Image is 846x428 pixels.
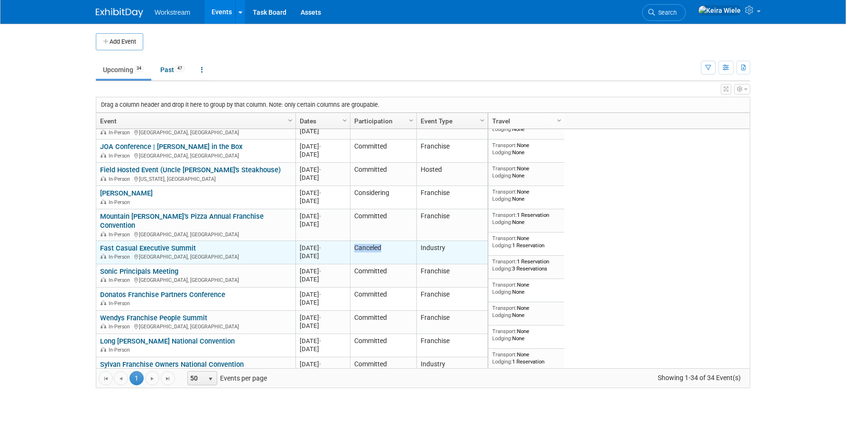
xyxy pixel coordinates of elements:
span: Search [655,9,677,16]
img: In-Person Event [101,130,106,134]
td: Canceled [350,241,416,264]
a: JOA Conference | [PERSON_NAME] in the Box [100,142,242,151]
img: In-Person Event [101,277,106,282]
img: In-Person Event [101,232,106,236]
a: Field Hosted Event (Uncle [PERSON_NAME]'s Steakhouse) [100,166,281,174]
img: In-Person Event [101,199,106,204]
span: - [319,268,321,275]
span: - [319,291,321,298]
span: Column Settings [555,117,563,124]
div: [GEOGRAPHIC_DATA], [GEOGRAPHIC_DATA] [100,230,291,238]
span: Lodging: [492,172,512,179]
a: Go to the last page [161,371,175,385]
div: [DATE] [300,174,346,182]
div: [DATE] [300,220,346,228]
span: In-Person [109,199,133,205]
td: Industry [416,357,487,381]
a: Mountain [PERSON_NAME]’s Pizza Annual Franchise Convention [100,212,264,230]
div: 1 Reservation None [492,212,561,225]
span: Transport: [492,305,517,311]
span: Transport: [492,258,517,265]
span: In-Person [109,324,133,330]
div: [DATE] [300,337,346,345]
td: Franchise [416,186,487,209]
span: In-Person [109,300,133,307]
span: Lodging: [492,219,512,225]
span: Column Settings [286,117,294,124]
td: Committed [350,140,416,163]
div: [GEOGRAPHIC_DATA], [GEOGRAPHIC_DATA] [100,151,291,159]
span: In-Person [109,153,133,159]
span: 50 [188,372,204,385]
span: Lodging: [492,265,512,272]
div: [US_STATE], [GEOGRAPHIC_DATA] [100,175,291,183]
a: Column Settings [554,113,565,127]
a: Dates [300,113,344,129]
div: None None [492,188,561,202]
div: [DATE] [300,275,346,283]
span: - [319,337,321,344]
a: [PERSON_NAME] [100,189,153,197]
a: Column Settings [340,113,350,127]
div: [DATE] [300,244,346,252]
span: - [319,189,321,196]
div: [DATE] [300,166,346,174]
span: - [319,143,321,150]
span: - [319,361,321,368]
span: Go to the previous page [117,375,125,382]
img: In-Person Event [101,324,106,328]
span: Column Settings [407,117,415,124]
td: Hosted [416,163,487,186]
a: Fast Casual Executive Summit [100,244,196,252]
span: Lodging: [492,358,512,365]
span: Column Settings [478,117,486,124]
span: Lodging: [492,149,512,156]
div: None 1 Reservation [492,235,561,249]
span: Transport: [492,188,517,195]
a: Go to the previous page [114,371,128,385]
td: Industry [416,241,487,264]
td: Considering [350,186,416,209]
div: Drag a column header and drop it here to group by that column. Note: only certain columns are gro... [96,97,750,112]
a: Go to the next page [145,371,159,385]
span: Lodging: [492,335,512,342]
span: Transport: [492,351,517,358]
div: [DATE] [300,267,346,275]
div: [DATE] [300,127,346,135]
a: Participation [354,113,410,129]
span: Column Settings [341,117,349,124]
div: [GEOGRAPHIC_DATA], [GEOGRAPHIC_DATA] [100,128,291,136]
td: Franchise [416,264,487,288]
span: select [207,375,214,383]
div: [DATE] [300,189,346,197]
div: [DATE] [300,150,346,158]
a: Go to the first page [99,371,113,385]
a: Column Settings [406,113,417,127]
td: Committed [350,334,416,357]
img: In-Person Event [101,300,106,305]
span: Transport: [492,165,517,172]
div: None 1 Reservation [492,351,561,365]
span: Events per page [175,371,276,385]
div: [DATE] [300,345,346,353]
td: Committed [350,163,416,186]
td: Franchise [416,209,487,241]
div: None None [492,305,561,318]
div: [DATE] [300,290,346,298]
a: Travel [492,113,558,129]
td: Committed [350,264,416,288]
span: 34 [134,65,144,72]
div: None None [492,281,561,295]
a: Past47 [153,61,192,79]
div: [DATE] [300,314,346,322]
button: Add Event [96,33,143,50]
a: Column Settings [478,113,488,127]
div: [GEOGRAPHIC_DATA], [GEOGRAPHIC_DATA] [100,322,291,330]
span: - [319,213,321,220]
div: 1 Reservation 3 Reservations [492,258,561,272]
td: Committed [350,311,416,334]
img: Keira Wiele [698,5,741,16]
div: None None [492,328,561,342]
span: Go to the last page [164,375,172,382]
span: Transport: [492,142,517,149]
